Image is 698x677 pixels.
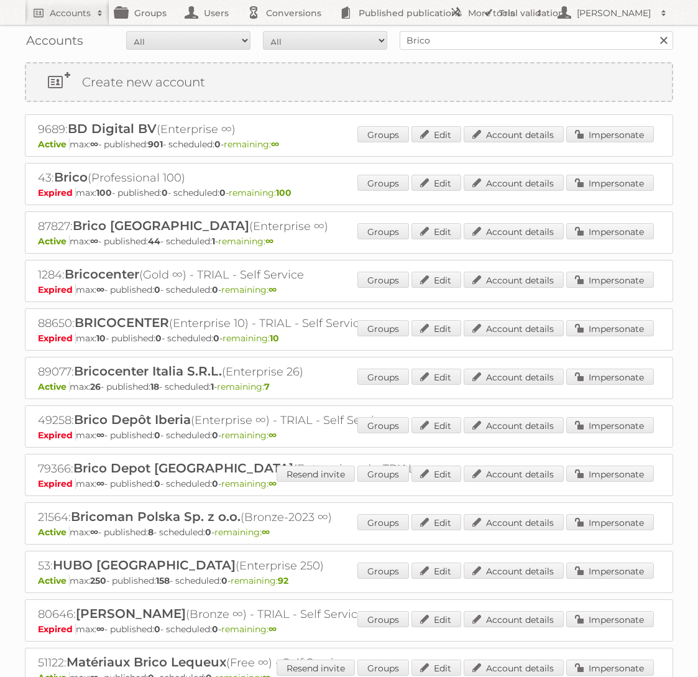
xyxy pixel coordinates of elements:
a: Impersonate [566,272,654,288]
a: Account details [464,514,564,530]
span: remaining: [221,430,277,441]
span: Active [38,575,70,586]
span: Active [38,236,70,247]
a: Account details [464,369,564,385]
strong: ∞ [269,624,277,635]
strong: 1 [211,381,214,392]
span: remaining: [221,478,277,489]
a: Edit [411,417,461,433]
strong: 0 [212,430,218,441]
a: Impersonate [566,369,654,385]
strong: 0 [162,187,168,198]
strong: ∞ [262,527,270,538]
h2: 88650: (Enterprise 10) - TRIAL - Self Service [38,315,473,331]
a: Groups [357,272,409,288]
strong: 10 [270,333,279,344]
strong: 0 [212,478,218,489]
a: Account details [464,611,564,627]
strong: 26 [90,381,101,392]
span: BD Digital BV [68,121,157,136]
h2: 51122: (Free ∞) - Self Service [38,655,473,671]
strong: 0 [213,333,219,344]
strong: 0 [212,284,218,295]
a: Impersonate [566,320,654,336]
h2: 53: (Enterprise 250) [38,558,473,574]
p: max: - published: - scheduled: - [38,527,660,538]
a: Impersonate [566,175,654,191]
span: Brico Depot [GEOGRAPHIC_DATA] [73,461,293,476]
strong: 8 [148,527,154,538]
strong: ∞ [90,236,98,247]
strong: 901 [148,139,163,150]
a: Groups [357,126,409,142]
a: Impersonate [566,223,654,239]
a: Groups [357,223,409,239]
strong: 92 [278,575,288,586]
strong: 0 [219,187,226,198]
p: max: - published: - scheduled: - [38,381,660,392]
span: Brico [54,170,88,185]
a: Create new account [26,63,672,101]
span: remaining: [229,187,292,198]
a: Groups [357,369,409,385]
strong: 100 [96,187,112,198]
p: max: - published: - scheduled: - [38,478,660,489]
h2: More tools [468,7,530,19]
strong: ∞ [96,284,104,295]
a: Impersonate [566,126,654,142]
a: Groups [357,466,409,482]
strong: 0 [214,139,221,150]
a: Edit [411,272,461,288]
p: max: - published: - scheduled: - [38,187,660,198]
strong: ∞ [96,478,104,489]
span: remaining: [221,284,277,295]
span: remaining: [217,381,270,392]
a: Groups [357,611,409,627]
strong: 0 [221,575,227,586]
span: remaining: [223,333,279,344]
span: Expired [38,430,76,441]
a: Groups [357,660,409,676]
a: Groups [357,563,409,579]
strong: ∞ [269,284,277,295]
h2: Accounts [50,7,91,19]
a: Impersonate [566,466,654,482]
strong: ∞ [96,430,104,441]
p: max: - published: - scheduled: - [38,333,660,344]
h2: [PERSON_NAME] [574,7,654,19]
a: Edit [411,563,461,579]
a: Account details [464,563,564,579]
a: Edit [411,660,461,676]
strong: ∞ [265,236,273,247]
a: Groups [357,417,409,433]
span: remaining: [218,236,273,247]
span: Active [38,139,70,150]
strong: ∞ [271,139,279,150]
strong: 44 [148,236,160,247]
span: Expired [38,478,76,489]
strong: 18 [150,381,159,392]
span: remaining: [231,575,288,586]
span: Bricocenter [65,267,139,282]
strong: 0 [154,284,160,295]
a: Impersonate [566,563,654,579]
span: Expired [38,624,76,635]
a: Account details [464,223,564,239]
strong: 250 [90,575,106,586]
span: Brico Depôt Iberia [74,412,191,427]
span: BRICOCENTER [75,315,169,330]
a: Edit [411,369,461,385]
span: remaining: [214,527,270,538]
span: Active [38,527,70,538]
a: Edit [411,175,461,191]
a: Resend invite [277,466,355,482]
span: Bricocenter Italia S.R.L. [74,364,222,379]
a: Edit [411,223,461,239]
h2: 79366: (Enterprise ∞) - TRIAL [38,461,473,477]
strong: 7 [264,381,270,392]
h2: 89077: (Enterprise 26) [38,364,473,380]
a: Edit [411,466,461,482]
strong: 0 [154,624,160,635]
a: Impersonate [566,660,654,676]
p: max: - published: - scheduled: - [38,624,660,635]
